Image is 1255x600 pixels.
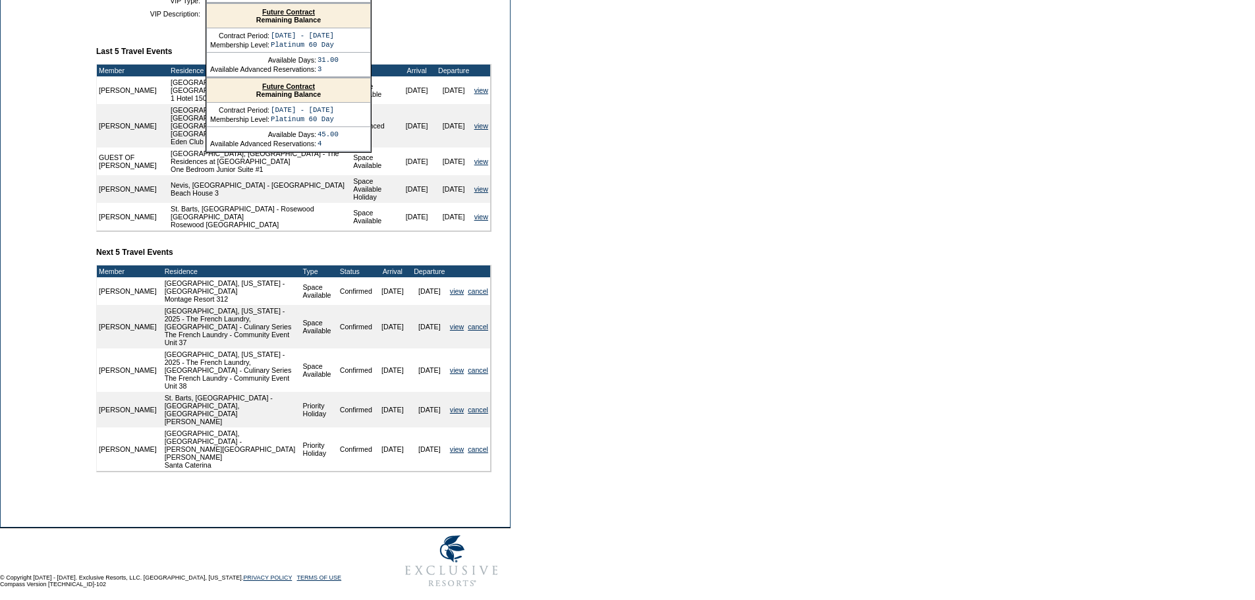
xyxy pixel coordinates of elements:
[474,213,488,221] a: view
[96,248,173,257] b: Next 5 Travel Events
[450,445,464,453] a: view
[399,203,435,231] td: [DATE]
[97,348,159,392] td: [PERSON_NAME]
[399,104,435,148] td: [DATE]
[338,265,374,277] td: Status
[338,348,374,392] td: Confirmed
[210,56,316,64] td: Available Days:
[210,41,269,49] td: Membership Level:
[374,277,411,305] td: [DATE]
[450,287,464,295] a: view
[435,104,472,148] td: [DATE]
[351,104,398,148] td: Advanced
[450,323,464,331] a: view
[393,528,511,594] img: Exclusive Resorts
[351,203,398,231] td: Space Available
[96,47,172,56] b: Last 5 Travel Events
[163,392,301,427] td: St. Barts, [GEOGRAPHIC_DATA] - [GEOGRAPHIC_DATA], [GEOGRAPHIC_DATA] [PERSON_NAME]
[169,148,351,175] td: [GEOGRAPHIC_DATA], [GEOGRAPHIC_DATA] - The Residences at [GEOGRAPHIC_DATA] One Bedroom Junior Sui...
[169,175,351,203] td: Nevis, [GEOGRAPHIC_DATA] - [GEOGRAPHIC_DATA] Beach House 3
[300,392,337,427] td: Priority Holiday
[351,76,398,104] td: Space Available
[97,104,169,148] td: [PERSON_NAME]
[163,348,301,392] td: [GEOGRAPHIC_DATA], [US_STATE] - 2025 - The French Laundry, [GEOGRAPHIC_DATA] - Culinary Series Th...
[97,392,159,427] td: [PERSON_NAME]
[300,265,337,277] td: Type
[271,32,334,40] td: [DATE] - [DATE]
[474,185,488,193] a: view
[97,148,169,175] td: GUEST OF [PERSON_NAME]
[207,78,370,103] div: Remaining Balance
[262,82,315,90] a: Future Contract
[207,4,370,28] div: Remaining Balance
[435,76,472,104] td: [DATE]
[435,175,472,203] td: [DATE]
[300,427,337,471] td: Priority Holiday
[474,122,488,130] a: view
[243,574,292,581] a: PRIVACY POLICY
[411,305,448,348] td: [DATE]
[97,305,159,348] td: [PERSON_NAME]
[411,427,448,471] td: [DATE]
[351,65,398,76] td: Type
[411,277,448,305] td: [DATE]
[300,305,337,348] td: Space Available
[169,76,351,104] td: [GEOGRAPHIC_DATA], [US_STATE] - 1 [GEOGRAPHIC_DATA] 1 Hotel 1507
[210,140,316,148] td: Available Advanced Reservations:
[351,148,398,175] td: Space Available
[338,427,374,471] td: Confirmed
[399,175,435,203] td: [DATE]
[468,366,488,374] a: cancel
[101,10,200,18] td: VIP Description:
[411,265,448,277] td: Departure
[163,277,301,305] td: [GEOGRAPHIC_DATA], [US_STATE] - [GEOGRAPHIC_DATA] Montage Resort 312
[351,175,398,203] td: Space Available Holiday
[318,130,339,138] td: 45.00
[97,203,169,231] td: [PERSON_NAME]
[300,348,337,392] td: Space Available
[271,115,334,123] td: Platinum 60 Day
[411,348,448,392] td: [DATE]
[163,305,301,348] td: [GEOGRAPHIC_DATA], [US_STATE] - 2025 - The French Laundry, [GEOGRAPHIC_DATA] - Culinary Series Th...
[411,392,448,427] td: [DATE]
[210,130,316,138] td: Available Days:
[262,8,315,16] a: Future Contract
[97,265,159,277] td: Member
[318,56,339,64] td: 31.00
[374,348,411,392] td: [DATE]
[374,305,411,348] td: [DATE]
[435,148,472,175] td: [DATE]
[210,65,316,73] td: Available Advanced Reservations:
[163,427,301,471] td: [GEOGRAPHIC_DATA], [GEOGRAPHIC_DATA] - [PERSON_NAME][GEOGRAPHIC_DATA][PERSON_NAME] Santa Caterina
[318,65,339,73] td: 3
[374,392,411,427] td: [DATE]
[468,406,488,414] a: cancel
[435,203,472,231] td: [DATE]
[474,157,488,165] a: view
[474,86,488,94] a: view
[97,277,159,305] td: [PERSON_NAME]
[169,203,351,231] td: St. Barts, [GEOGRAPHIC_DATA] - Rosewood [GEOGRAPHIC_DATA] Rosewood [GEOGRAPHIC_DATA]
[271,41,334,49] td: Platinum 60 Day
[97,175,169,203] td: [PERSON_NAME]
[210,106,269,114] td: Contract Period:
[97,65,169,76] td: Member
[435,65,472,76] td: Departure
[338,392,374,427] td: Confirmed
[468,323,488,331] a: cancel
[399,76,435,104] td: [DATE]
[338,305,374,348] td: Confirmed
[450,406,464,414] a: view
[300,277,337,305] td: Space Available
[169,104,351,148] td: [GEOGRAPHIC_DATA][PERSON_NAME], [GEOGRAPHIC_DATA] - Eden Club: [GEOGRAPHIC_DATA][PERSON_NAME], [G...
[210,32,269,40] td: Contract Period:
[271,106,334,114] td: [DATE] - [DATE]
[97,76,169,104] td: [PERSON_NAME]
[210,115,269,123] td: Membership Level:
[374,265,411,277] td: Arrival
[374,427,411,471] td: [DATE]
[399,65,435,76] td: Arrival
[97,427,159,471] td: [PERSON_NAME]
[318,140,339,148] td: 4
[399,148,435,175] td: [DATE]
